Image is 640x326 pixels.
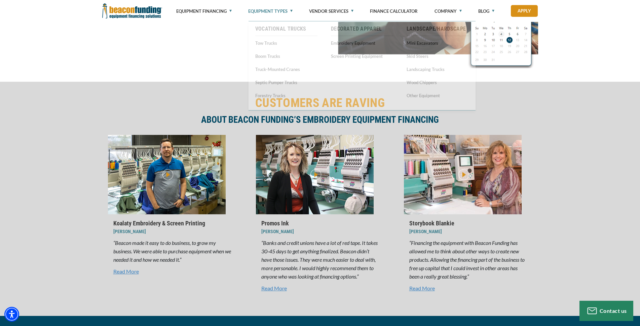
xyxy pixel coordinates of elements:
p: Storybook Blankie [409,219,527,227]
a: Forestry Trucks [255,91,317,100]
img: Play [310,169,321,180]
a: ” Read More - open in a new tab [113,267,231,276]
a: Septic Pumper Trucks [255,78,317,86]
h2: CUSTOMERS ARE RAVING [102,95,538,111]
a: Decorated Apparel [331,25,393,33]
p: [PERSON_NAME] [113,227,231,236]
em: “Beacon made it easy to do business, to grow my business. We were able to purchase equipment when... [113,240,231,263]
img: Koalaty Embroidery & Screen Printing [108,135,226,214]
p: Koalaty Embroidery & Screen Printing [113,219,231,227]
a: Tow Trucks [255,39,317,47]
a: Landscaping Trucks [407,65,469,73]
em: “Financing the equipment with Beacon Funding has allowed me to think about other ways to create n... [409,240,525,280]
em: “Banks and credit unions have a lot of red tape. It takes 30-45 days to get anything finalized. B... [261,240,378,280]
img: Carla Dooley of Promos Ink [256,135,374,214]
a: Embroidery Equipment [331,39,393,47]
p: Promos Ink [261,219,379,227]
img: Sydney Allen [404,135,522,214]
a: Screen Printing Equipment [331,52,393,60]
img: Play [458,169,469,180]
a: Mini Excavators [407,39,469,47]
a: Other Equipment [407,91,469,100]
p: [PERSON_NAME] [409,227,527,236]
a: Landscape/Hardscape [407,25,469,33]
img: Play [162,169,173,180]
a: Truck-Mounted Cranes [255,65,317,73]
div: Accessibility Menu [4,307,19,322]
a: Vocational Trucks [255,25,317,33]
a: Apply [511,5,538,17]
a: ” Read More - open in a new tab [261,284,379,292]
span: ABOUT BEACON FUNDING’S EMBROIDERY EQUIPMENT FINANCING [201,114,439,125]
span: Contact us [600,307,627,314]
a: Boom Trucks [255,52,317,60]
button: Contact us [579,301,633,321]
a: Skid Steers [407,52,469,60]
p: [PERSON_NAME] [261,227,379,236]
a: ” Read More - open in a new tab [409,284,527,292]
a: Wood Chippers [407,78,469,86]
